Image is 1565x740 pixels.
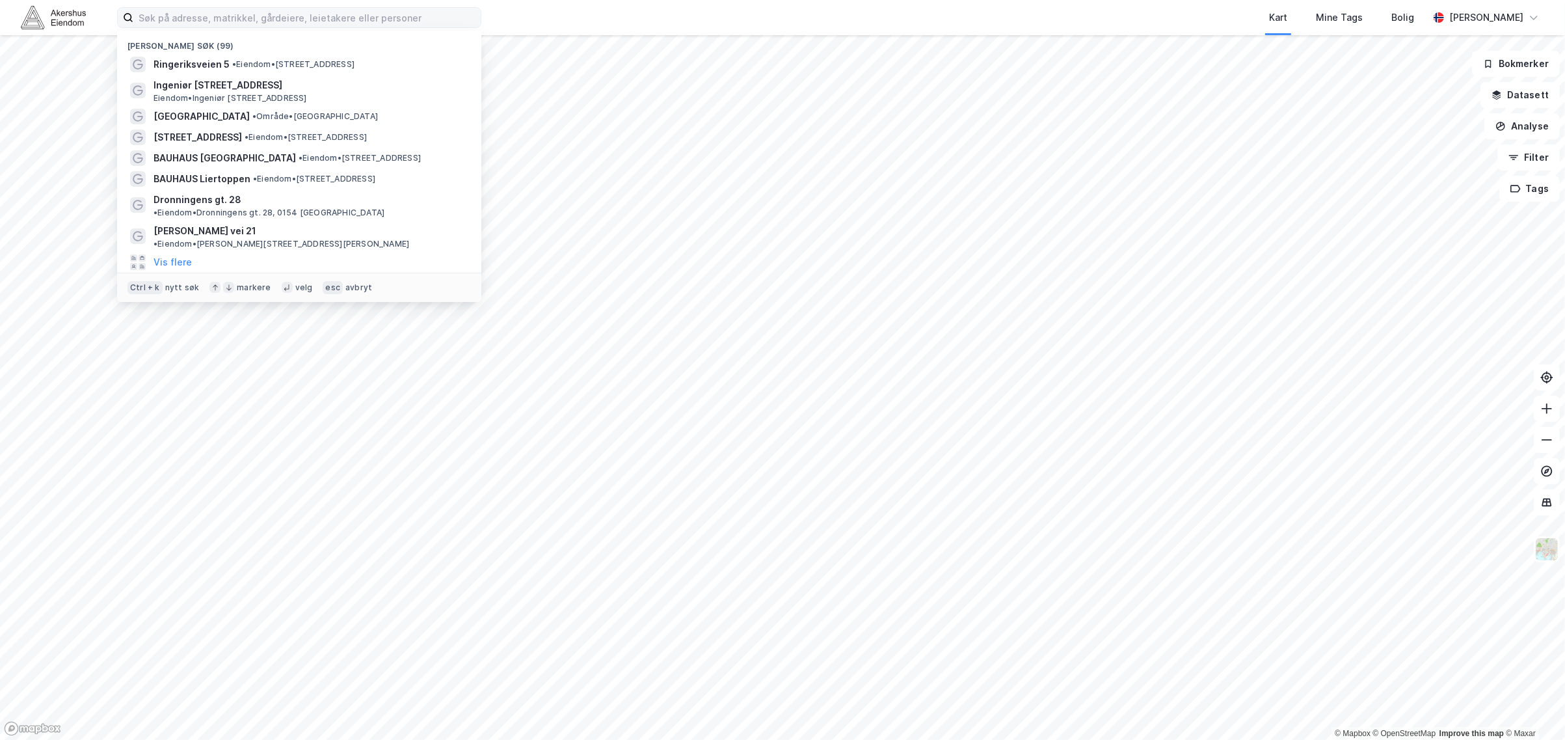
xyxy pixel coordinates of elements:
[133,8,481,27] input: Søk på adresse, matrikkel, gårdeiere, leietakere eller personer
[165,282,200,293] div: nytt søk
[245,132,367,143] span: Eiendom • [STREET_ADDRESS]
[1534,537,1559,562] img: Z
[245,132,248,142] span: •
[253,174,375,184] span: Eiendom • [STREET_ADDRESS]
[1439,729,1504,738] a: Improve this map
[299,153,421,163] span: Eiendom • [STREET_ADDRESS]
[295,282,313,293] div: velg
[232,59,236,69] span: •
[237,282,271,293] div: markere
[154,239,157,249] span: •
[232,59,354,70] span: Eiendom • [STREET_ADDRESS]
[154,192,241,208] span: Dronningens gt. 28
[1449,10,1523,25] div: [PERSON_NAME]
[21,6,86,29] img: akershus-eiendom-logo.9091f326c980b4bce74ccdd9f866810c.svg
[1472,51,1560,77] button: Bokmerker
[4,721,61,736] a: Mapbox homepage
[1500,678,1565,740] div: Kontrollprogram for chat
[323,281,343,294] div: esc
[154,208,157,217] span: •
[1335,729,1371,738] a: Mapbox
[1499,176,1560,202] button: Tags
[154,150,296,166] span: BAUHAUS [GEOGRAPHIC_DATA]
[154,130,242,145] span: [STREET_ADDRESS]
[154,208,384,218] span: Eiendom • Dronningens gt. 28, 0154 [GEOGRAPHIC_DATA]
[1373,729,1436,738] a: OpenStreetMap
[154,77,466,93] span: Ingeniør [STREET_ADDRESS]
[127,281,163,294] div: Ctrl + k
[154,223,256,239] span: [PERSON_NAME] vei 21
[154,93,307,103] span: Eiendom • Ingeniør [STREET_ADDRESS]
[252,111,256,121] span: •
[117,31,481,54] div: [PERSON_NAME] søk (99)
[345,282,372,293] div: avbryt
[299,153,302,163] span: •
[1269,10,1287,25] div: Kart
[252,111,378,122] span: Område • [GEOGRAPHIC_DATA]
[154,57,230,72] span: Ringeriksveien 5
[154,171,250,187] span: BAUHAUS Liertoppen
[1497,144,1560,171] button: Filter
[1316,10,1363,25] div: Mine Tags
[1480,82,1560,108] button: Datasett
[1484,113,1560,139] button: Analyse
[253,174,257,184] span: •
[154,239,409,249] span: Eiendom • [PERSON_NAME][STREET_ADDRESS][PERSON_NAME]
[1500,678,1565,740] iframe: Chat Widget
[1391,10,1414,25] div: Bolig
[154,109,250,124] span: [GEOGRAPHIC_DATA]
[154,254,192,270] button: Vis flere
